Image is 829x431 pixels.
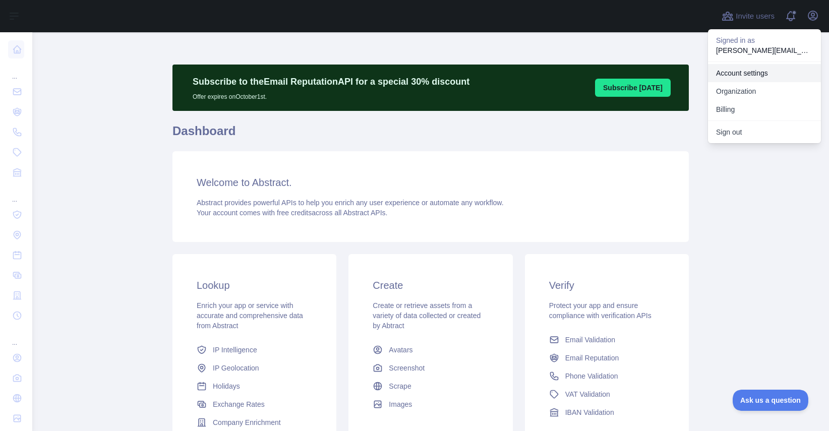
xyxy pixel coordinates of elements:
h3: Lookup [197,278,312,292]
span: Email Validation [565,335,615,345]
button: Sign out [708,123,821,141]
span: free credits [277,209,312,217]
a: Phone Validation [545,367,669,385]
span: Scrape [389,381,411,391]
a: IP Intelligence [193,341,316,359]
div: ... [8,183,24,204]
span: Avatars [389,345,412,355]
span: Email Reputation [565,353,619,363]
a: Email Reputation [545,349,669,367]
span: Protect your app and ensure compliance with verification APIs [549,301,652,320]
span: Company Enrichment [213,417,281,427]
span: Phone Validation [565,371,618,381]
a: Avatars [369,341,492,359]
p: [PERSON_NAME][EMAIL_ADDRESS][DOMAIN_NAME] [716,45,813,55]
span: IP Intelligence [213,345,257,355]
iframe: Toggle Customer Support [733,390,809,411]
span: Screenshot [389,363,425,373]
button: Billing [708,100,821,118]
span: Holidays [213,381,240,391]
a: Exchange Rates [193,395,316,413]
span: VAT Validation [565,389,610,399]
a: Images [369,395,492,413]
p: Subscribe to the Email Reputation API for a special 30 % discount [193,75,469,89]
a: Holidays [193,377,316,395]
div: ... [8,327,24,347]
a: IP Geolocation [193,359,316,377]
h1: Dashboard [172,123,689,147]
p: Signed in as [716,35,813,45]
button: Subscribe [DATE] [595,79,671,97]
h3: Welcome to Abstract. [197,175,665,190]
h3: Create [373,278,488,292]
a: Organization [708,82,821,100]
span: Images [389,399,412,409]
span: Invite users [736,11,775,22]
a: Screenshot [369,359,492,377]
h3: Verify [549,278,665,292]
p: Offer expires on October 1st. [193,89,469,101]
a: IBAN Validation [545,403,669,421]
button: Invite users [720,8,777,24]
div: ... [8,60,24,81]
a: Email Validation [545,331,669,349]
span: Enrich your app or service with accurate and comprehensive data from Abstract [197,301,303,330]
a: Scrape [369,377,492,395]
span: Exchange Rates [213,399,265,409]
span: Your account comes with across all Abstract APIs. [197,209,387,217]
span: IBAN Validation [565,407,614,417]
a: VAT Validation [545,385,669,403]
a: Account settings [708,64,821,82]
span: Create or retrieve assets from a variety of data collected or created by Abtract [373,301,481,330]
span: Abstract provides powerful APIs to help you enrich any user experience or automate any workflow. [197,199,504,207]
span: IP Geolocation [213,363,259,373]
